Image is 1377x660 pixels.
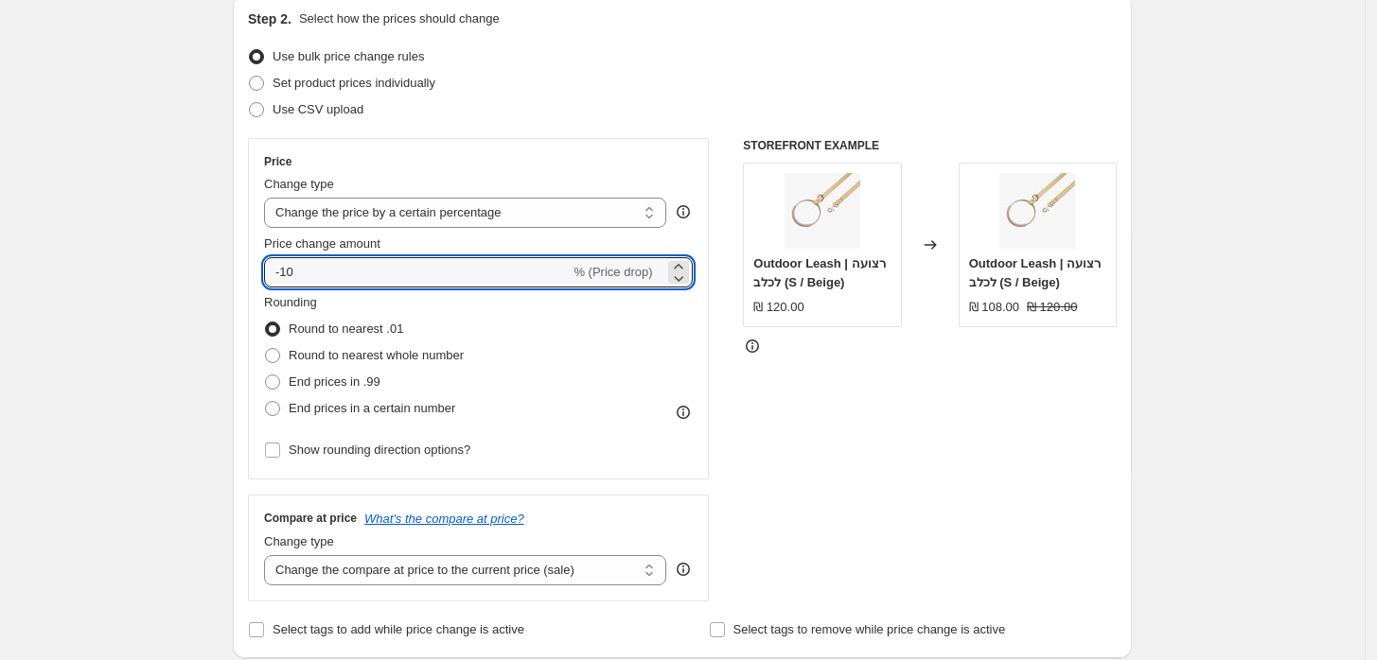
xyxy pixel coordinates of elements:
img: leash2copy_80x.jpg [999,173,1075,249]
span: Show rounding direction options? [289,443,470,457]
span: End prices in .99 [289,374,380,389]
strike: ₪ 120.00 [1027,298,1077,317]
p: Select how the prices should change [299,9,500,28]
span: Select tags to remove while price change is active [733,622,1006,636]
span: Select tags to add while price change is active [273,622,524,636]
h3: Price [264,154,291,169]
span: Rounding [264,295,317,309]
div: ₪ 120.00 [753,298,803,317]
span: Price change amount [264,236,380,251]
span: % (Price drop) [574,265,652,279]
button: What's the compare at price? [364,512,524,526]
div: ₪ 108.00 [969,298,1019,317]
span: Round to nearest .01 [289,321,403,336]
span: Use CSV upload [273,102,363,116]
span: Change type [264,177,334,191]
span: Outdoor Leash | רצועה לכלב (S / Beige) [753,256,885,289]
h3: Compare at price [264,511,357,526]
h2: Step 2. [248,9,291,28]
span: Use bulk price change rules [273,49,424,63]
input: -15 [264,257,570,287]
span: Set product prices individually [273,76,435,90]
div: help [674,560,693,579]
span: Round to nearest whole number [289,348,464,362]
span: Outdoor Leash | רצועה לכלב (S / Beige) [969,256,1101,289]
h6: STOREFRONT EXAMPLE [743,138,1117,153]
span: Change type [264,534,334,548]
span: End prices in a certain number [289,401,455,415]
div: help [674,202,693,221]
img: leash2copy_80x.jpg [785,173,860,249]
